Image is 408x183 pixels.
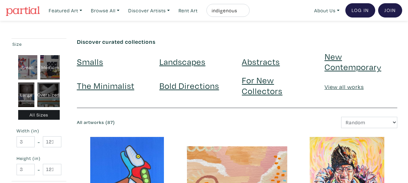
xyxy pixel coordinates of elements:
div: Small [18,55,38,80]
a: Abstracts [242,56,280,67]
a: For New Collectors [242,74,282,96]
a: The Minimalist [77,80,134,91]
a: Bold Directions [159,80,219,91]
a: Featured Art [46,4,85,17]
input: Search [211,6,243,15]
a: View all works [325,83,364,91]
a: Join [378,3,402,18]
div: All Sizes [18,110,60,120]
a: Discover Artists [125,4,173,17]
small: Width (in) [17,128,61,133]
button: Size [11,39,67,49]
a: Landscapes [159,56,205,67]
a: Browse All [88,4,122,17]
span: - [38,165,40,174]
h6: All artworks (87) [77,120,232,125]
div: Medium [40,55,60,80]
span: - [38,138,40,146]
a: Smalls [77,56,103,67]
a: Log In [345,3,375,18]
a: New Contemporary [325,51,381,72]
a: About Us [311,4,342,17]
a: Rent Art [176,4,201,17]
div: Size [12,41,50,48]
div: Large [18,82,35,107]
div: Oversized [37,82,60,107]
small: Height (in) [17,156,61,161]
h6: Discover curated collections [77,38,398,45]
